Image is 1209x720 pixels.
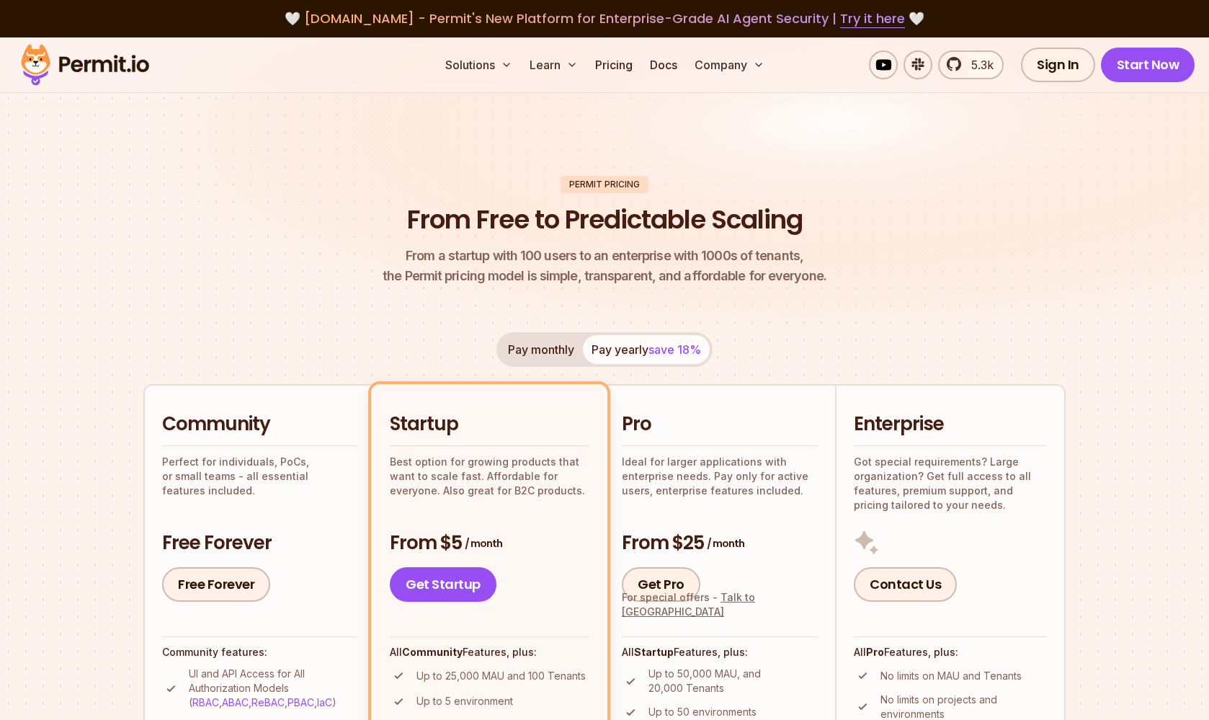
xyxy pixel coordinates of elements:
[440,50,518,79] button: Solutions
[304,9,905,27] span: [DOMAIN_NAME] - Permit's New Platform for Enterprise-Grade AI Agent Security |
[402,646,463,658] strong: Community
[383,246,826,266] span: From a startup with 100 users to an enterprise with 1000s of tenants,
[622,412,818,437] h2: Pro
[189,667,357,710] p: UI and API Access for All Authorization Models ( , , , , )
[1021,48,1095,82] a: Sign In
[854,455,1047,512] p: Got special requirements? Large organization? Get full access to all features, premium support, a...
[622,590,818,619] div: For special offers -
[192,696,219,708] a: RBAC
[589,50,638,79] a: Pricing
[14,40,156,89] img: Permit logo
[648,705,757,719] p: Up to 50 environments
[162,645,357,659] h4: Community features:
[35,9,1174,29] div: 🤍 🤍
[251,696,285,708] a: ReBAC
[689,50,770,79] button: Company
[854,645,1047,659] h4: All Features, plus:
[390,567,496,602] a: Get Startup
[707,536,744,551] span: / month
[162,530,357,556] h3: Free Forever
[162,412,357,437] h2: Community
[390,412,589,437] h2: Startup
[1101,48,1195,82] a: Start Now
[622,455,818,498] p: Ideal for larger applications with enterprise needs. Pay only for active users, enterprise featur...
[561,176,648,193] div: Permit Pricing
[162,455,357,498] p: Perfect for individuals, PoCs, or small teams - all essential features included.
[622,567,700,602] a: Get Pro
[963,56,994,74] span: 5.3k
[854,567,957,602] a: Contact Us
[390,455,589,498] p: Best option for growing products that want to scale fast. Affordable for everyone. Also great for...
[390,530,589,556] h3: From $5
[499,335,583,364] button: Pay monthly
[383,246,826,286] p: the Permit pricing model is simple, transparent, and affordable for everyone.
[880,669,1022,683] p: No limits on MAU and Tenants
[465,536,502,551] span: / month
[938,50,1004,79] a: 5.3k
[416,694,513,708] p: Up to 5 environment
[866,646,884,658] strong: Pro
[407,202,803,238] h1: From Free to Predictable Scaling
[287,696,314,708] a: PBAC
[390,645,589,659] h4: All Features, plus:
[634,646,674,658] strong: Startup
[622,645,818,659] h4: All Features, plus:
[854,412,1047,437] h2: Enterprise
[622,530,818,556] h3: From $25
[162,567,270,602] a: Free Forever
[317,696,332,708] a: IaC
[648,667,818,695] p: Up to 50,000 MAU, and 20,000 Tenants
[222,696,249,708] a: ABAC
[840,9,905,28] a: Try it here
[416,669,586,683] p: Up to 25,000 MAU and 100 Tenants
[524,50,584,79] button: Learn
[644,50,683,79] a: Docs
